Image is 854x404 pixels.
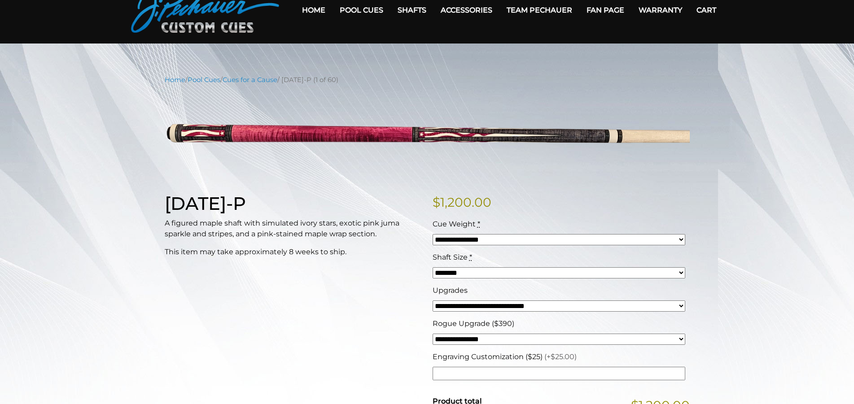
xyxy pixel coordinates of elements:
[165,193,422,214] h1: [DATE]-P
[544,352,577,361] span: (+$25.00)
[433,195,440,210] span: $
[477,220,480,228] abbr: required
[433,253,468,261] span: Shaft Size
[469,253,472,261] abbr: required
[433,352,543,361] span: Engraving Customization ($25)
[223,76,277,84] a: Cues for a Cause
[433,286,468,295] span: Upgrades
[165,76,185,84] a: Home
[433,319,514,328] span: Rogue Upgrade ($390)
[165,218,422,239] p: A figured maple shaft with simulated ivory stars, exotic pink juma sparkle and stripes, and a pin...
[188,76,220,84] a: Pool Cues
[165,75,690,85] nav: Breadcrumb
[165,247,422,257] p: This item may take approximately 8 weeks to ship.
[433,220,476,228] span: Cue Weight
[165,91,690,179] img: dec6-p.png
[433,195,491,210] bdi: 1,200.00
